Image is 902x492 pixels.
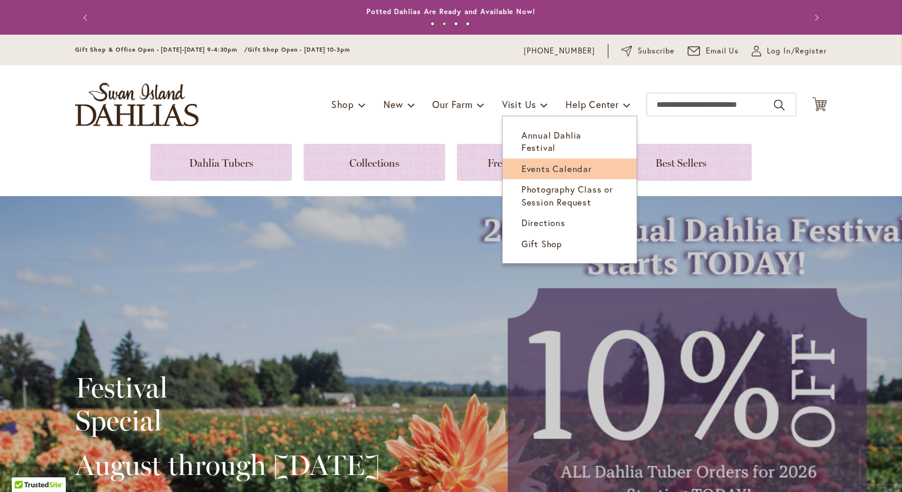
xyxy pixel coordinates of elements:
span: Email Us [706,45,739,57]
span: New [383,98,403,110]
span: Photography Class or Session Request [521,183,613,207]
a: Potted Dahlias Are Ready and Available Now! [366,7,536,16]
button: 1 of 4 [430,22,435,26]
button: Next [803,6,827,29]
span: Gift Shop Open - [DATE] 10-3pm [248,46,350,53]
a: Log In/Register [752,45,827,57]
a: Subscribe [621,45,675,57]
span: Subscribe [638,45,675,57]
span: Shop [331,98,354,110]
a: Email Us [688,45,739,57]
span: Directions [521,217,566,228]
span: Log In/Register [767,45,827,57]
button: 3 of 4 [454,22,458,26]
span: Gift Shop & Office Open - [DATE]-[DATE] 9-4:30pm / [75,46,248,53]
a: store logo [75,83,198,126]
span: Help Center [566,98,619,110]
span: Events Calendar [521,163,592,174]
button: 2 of 4 [442,22,446,26]
a: [PHONE_NUMBER] [524,45,595,57]
button: 4 of 4 [466,22,470,26]
span: Visit Us [502,98,536,110]
span: Annual Dahlia Festival [521,129,581,153]
h2: August through [DATE] [75,449,380,481]
h2: Festival Special [75,371,380,437]
span: Gift Shop [521,238,562,250]
span: Our Farm [432,98,472,110]
button: Previous [75,6,99,29]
